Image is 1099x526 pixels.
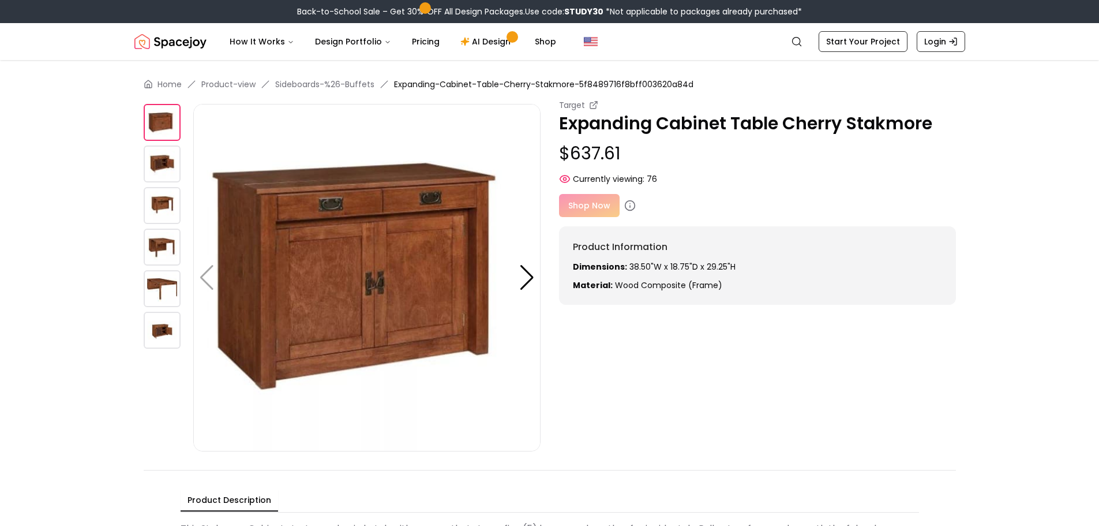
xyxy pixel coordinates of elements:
[144,312,181,349] img: https://storage.googleapis.com/spacejoy-main/assets/5f8489716f8bff003620a84d/product_5_g3kmp20h1g3
[526,30,565,53] a: Shop
[573,261,942,273] p: 38.50"W x 18.75"D x 29.25"H
[573,279,613,291] strong: Material:
[134,30,207,53] a: Spacejoy
[573,173,644,185] span: Currently viewing:
[525,6,603,17] span: Use code:
[134,30,207,53] img: Spacejoy Logo
[917,31,965,52] a: Login
[144,270,181,307] img: https://storage.googleapis.com/spacejoy-main/assets/5f8489716f8bff003620a84d/product_4_e7gbpolloa1c
[220,30,303,53] button: How It Works
[220,30,565,53] nav: Main
[394,79,693,90] span: Expanding-Cabinet-Table-Cherry-Stakmore-5f8489716f8bff003620a84d
[144,146,181,182] img: https://storage.googleapis.com/spacejoy-main/assets/5f8489716f8bff003620a84d/product_1_m6197b4f3im7
[181,490,278,512] button: Product Description
[647,173,657,185] span: 76
[564,6,603,17] b: STUDY30
[403,30,449,53] a: Pricing
[573,240,942,254] h6: Product Information
[819,31,907,52] a: Start Your Project
[306,30,400,53] button: Design Portfolio
[603,6,802,17] span: *Not applicable to packages already purchased*
[559,143,956,164] p: $637.61
[144,229,181,266] img: https://storage.googleapis.com/spacejoy-main/assets/5f8489716f8bff003620a84d/product_3_hi580bjn6969
[144,104,181,141] img: https://storage.googleapis.com/spacejoy-main/assets/5f8489716f8bff003620a84d/product_0_hiid48jo5f1i
[615,279,722,291] span: Wood Composite (Frame)
[275,79,374,90] a: Sideboards-%26-Buffets
[144,79,956,90] nav: breadcrumb
[201,79,256,90] a: Product-view
[144,187,181,224] img: https://storage.googleapis.com/spacejoy-main/assets/5f8489716f8bff003620a84d/product_2_fl73kfb0h6h
[193,104,541,452] img: https://storage.googleapis.com/spacejoy-main/assets/5f8489716f8bff003620a84d/product_0_hiid48jo5f1i
[559,113,956,134] p: Expanding Cabinet Table Cherry Stakmore
[451,30,523,53] a: AI Design
[573,261,627,273] strong: Dimensions:
[297,6,802,17] div: Back-to-School Sale – Get 30% OFF All Design Packages.
[157,79,182,90] a: Home
[559,99,585,111] small: Target
[134,23,965,60] nav: Global
[584,35,598,49] img: United States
